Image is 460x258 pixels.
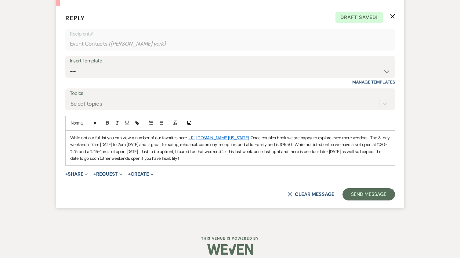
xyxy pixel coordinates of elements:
span: + [65,172,68,177]
button: Clear message [288,192,334,197]
button: Send Message [342,188,395,200]
span: + [93,172,96,177]
span: Draft saved! [335,12,383,23]
div: Insert Template [70,57,390,65]
span: Reply [65,14,85,22]
p: While not our full list you can view a number of our favorites here: . Once couples book we are h... [70,134,390,162]
span: + [128,172,131,177]
span: ( [PERSON_NAME] york ) [109,40,166,48]
div: Select topics [71,99,102,108]
button: Create [128,172,153,177]
button: Request [93,172,122,177]
a: [URL][DOMAIN_NAME][US_STATE] [187,135,248,140]
a: Manage Templates [352,79,395,85]
p: Recipients* [70,30,390,38]
div: Event Contacts [70,38,390,50]
label: Topics [70,89,390,98]
button: Share [65,172,88,177]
